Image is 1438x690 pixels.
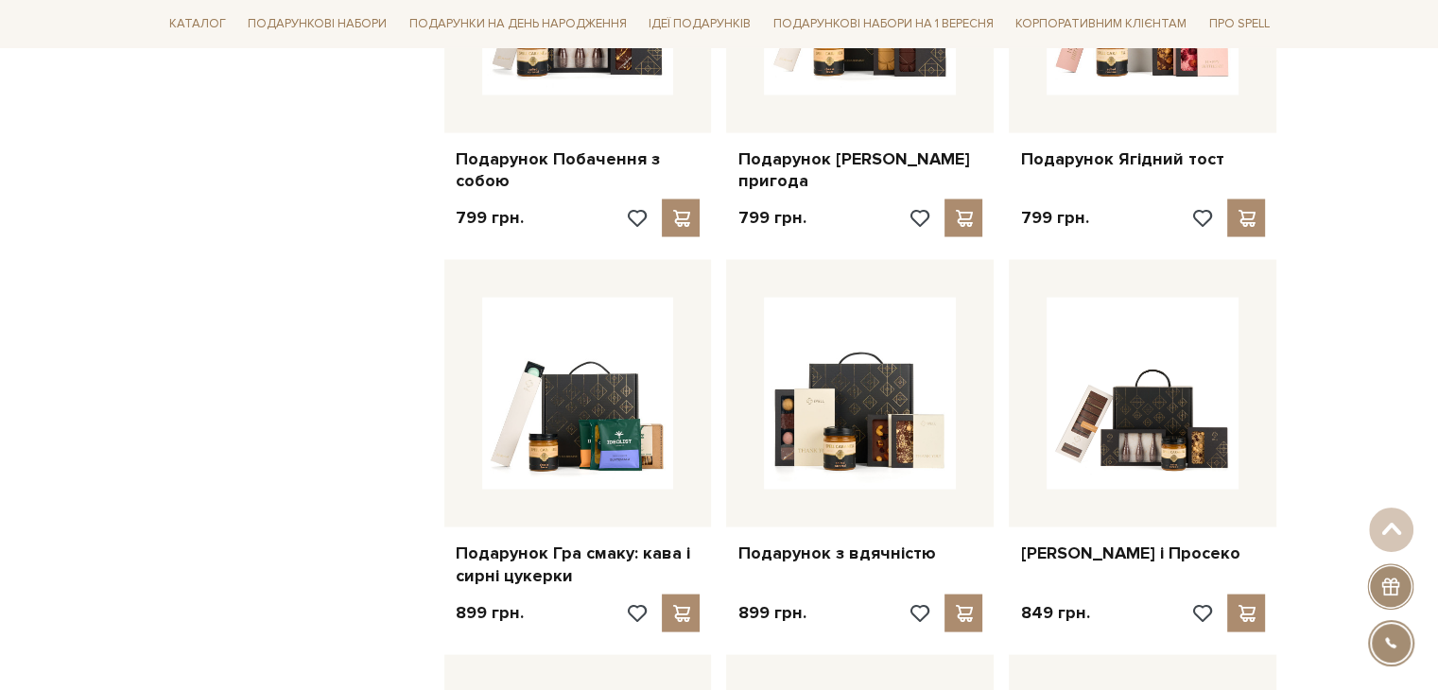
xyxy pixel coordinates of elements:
a: Каталог [162,9,234,39]
p: 899 грн. [456,602,524,624]
a: Подарунок [PERSON_NAME] пригода [737,148,982,193]
p: 799 грн. [1020,207,1088,229]
a: Подарунок Гра смаку: кава і сирні цукерки [456,543,701,587]
a: Подарунок з вдячністю [737,543,982,564]
a: Подарунок Побачення з собою [456,148,701,193]
a: Про Spell [1202,9,1277,39]
a: Подарункові набори [240,9,394,39]
a: Подарунок Ягідний тост [1020,148,1265,170]
p: 799 грн. [737,207,806,229]
p: 899 грн. [737,602,806,624]
a: Ідеї подарунків [641,9,758,39]
p: 799 грн. [456,207,524,229]
a: Корпоративним клієнтам [1008,8,1194,40]
a: [PERSON_NAME] і Просеко [1020,543,1265,564]
p: 849 грн. [1020,602,1089,624]
a: Подарункові набори на 1 Вересня [766,8,1001,40]
a: Подарунки на День народження [402,9,634,39]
